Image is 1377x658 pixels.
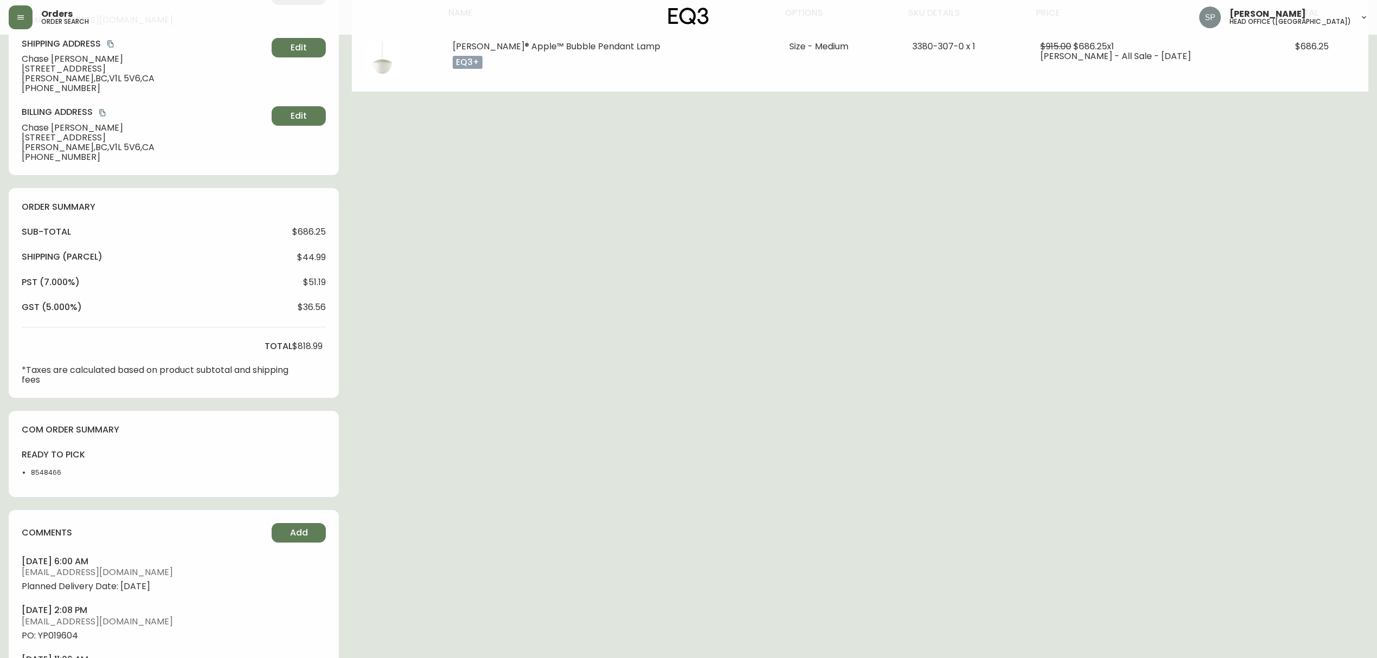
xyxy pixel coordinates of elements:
button: Edit [272,38,326,57]
h5: order search [41,18,89,25]
span: Edit [291,42,307,54]
span: [PERSON_NAME]® Apple™ Bubble Pendant Lamp [453,40,660,53]
h4: Billing Address [22,106,267,118]
span: [STREET_ADDRESS] [22,133,267,143]
span: $686.25 [292,227,326,237]
p: eq3+ [453,56,482,69]
h4: pst (7.000%) [22,276,80,288]
h4: [DATE] 2:08 pm [22,604,326,616]
li: Size - Medium [789,42,886,51]
button: Edit [272,106,326,126]
span: Planned Delivery Date: [DATE] [22,582,326,591]
button: copy [97,107,108,118]
button: Add [272,523,326,543]
span: [PERSON_NAME] - All Sale - [DATE] [1040,50,1191,62]
img: logo [668,8,709,25]
span: PO: YP019604 [22,631,326,641]
button: copy [105,38,116,49]
h4: sub-total [22,226,71,238]
h5: head office ([GEOGRAPHIC_DATA]) [1230,18,1351,25]
p: *Taxes are calculated based on product subtotal and shipping fees [22,365,292,385]
span: Chase [PERSON_NAME] [22,123,267,133]
span: [STREET_ADDRESS] [22,64,267,74]
span: 3380-307-0 x 1 [912,40,975,53]
li: 8548466 [31,468,88,478]
span: Chase [PERSON_NAME] [22,54,267,64]
span: $36.56 [298,302,326,312]
span: [PERSON_NAME] , BC , V1L 5V6 , CA [22,143,267,152]
span: $51.19 [303,278,326,287]
h4: total [265,340,292,352]
h4: ready to pick [22,449,88,461]
h4: Shipping Address [22,38,267,50]
span: [PHONE_NUMBER] [22,83,267,93]
span: $915.00 [1040,40,1071,53]
img: 0cb179e7bf3690758a1aaa5f0aafa0b4 [1199,7,1221,28]
span: Add [290,527,308,539]
span: $686.25 [1295,40,1329,53]
span: Edit [291,110,307,122]
h4: comments [22,527,72,539]
span: [EMAIL_ADDRESS][DOMAIN_NAME] [22,567,326,577]
span: $686.25 x 1 [1073,40,1114,53]
span: Orders [41,10,73,18]
img: 46f94ce3-d904-4445-bfaf-b4cf4db885a1.jpg [365,42,400,76]
h4: gst (5.000%) [22,301,82,313]
span: [EMAIL_ADDRESS][DOMAIN_NAME] [22,617,326,627]
span: [PHONE_NUMBER] [22,152,267,162]
span: [PERSON_NAME] , BC , V1L 5V6 , CA [22,74,267,83]
h4: Shipping ( Parcel ) [22,251,102,263]
span: $818.99 [292,341,323,351]
h4: com order summary [22,424,326,436]
span: $44.99 [297,253,326,262]
h4: [DATE] 6:00 am [22,556,326,567]
span: [PERSON_NAME] [1230,10,1306,18]
h4: order summary [22,201,326,213]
